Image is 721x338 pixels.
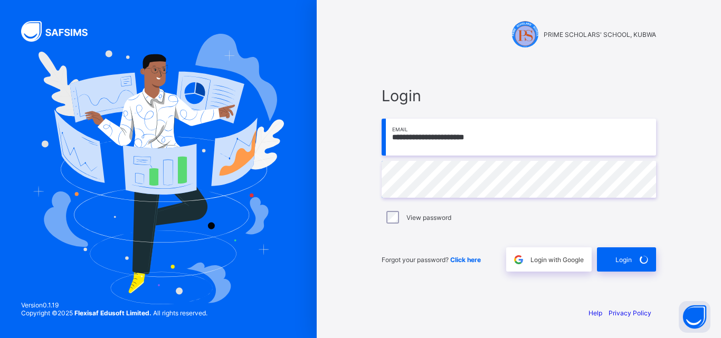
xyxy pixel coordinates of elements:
[21,301,207,309] span: Version 0.1.19
[615,256,632,264] span: Login
[450,256,481,264] a: Click here
[544,31,656,38] span: PRIME SCHOLARS' SCHOOL, KUBWA
[382,86,656,105] span: Login
[33,34,284,304] img: Hero Image
[406,214,451,221] label: View password
[589,309,602,317] a: Help
[530,256,584,264] span: Login with Google
[609,309,651,317] a: Privacy Policy
[513,254,525,266] img: google.396cfc9801f0270233282035f929180a.svg
[21,21,100,42] img: SAFSIMS Logo
[74,309,151,317] strong: Flexisaf Edusoft Limited.
[21,309,207,317] span: Copyright © 2025 All rights reserved.
[679,301,710,333] button: Open asap
[382,256,481,264] span: Forgot your password?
